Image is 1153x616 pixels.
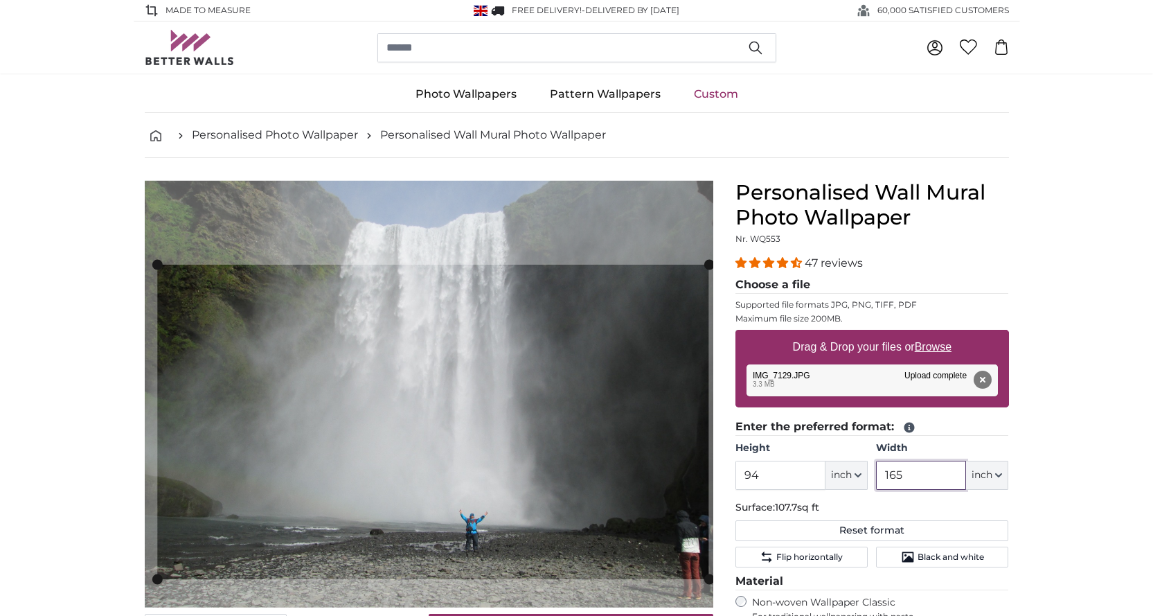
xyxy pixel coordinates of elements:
h1: Personalised Wall Mural Photo Wallpaper [735,180,1009,230]
span: - [582,5,679,15]
span: 4.38 stars [735,256,805,270]
span: FREE delivery! [512,5,582,15]
button: Reset format [735,520,1009,541]
p: Supported file formats JPG, PNG, TIFF, PDF [735,299,1009,310]
a: Pattern Wallpapers [533,76,677,112]
label: Drag & Drop your files or [787,333,956,361]
a: Custom [677,76,755,112]
nav: breadcrumbs [145,113,1009,158]
span: Nr. WQ553 [735,234,780,244]
p: Maximum file size 200MB. [735,313,1009,324]
img: United Kingdom [474,6,488,16]
img: Betterwalls [145,30,235,65]
span: 107.7sq ft [775,501,819,513]
span: 47 reviews [805,256,863,270]
button: inch [966,461,1008,490]
button: Black and white [876,547,1008,567]
legend: Material [735,573,1009,590]
span: inch [972,468,992,482]
span: Delivered by [DATE] [585,5,679,15]
button: inch [825,461,868,490]
span: 60,000 SATISFIED CUSTOMERS [877,4,1009,17]
legend: Enter the preferred format: [735,419,1009,436]
a: Personalised Photo Wallpaper [192,127,358,143]
span: Made to Measure [166,4,251,17]
button: Flip horizontally [735,547,868,567]
label: Height [735,441,868,455]
span: inch [831,468,852,482]
p: Surface: [735,501,1009,515]
a: Photo Wallpapers [399,76,533,112]
u: Browse [915,341,951,353]
span: Flip horizontally [776,552,843,563]
legend: Choose a file [735,276,1009,294]
a: Personalised Wall Mural Photo Wallpaper [380,127,606,143]
span: Black and white [918,552,984,563]
label: Width [876,441,1008,455]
